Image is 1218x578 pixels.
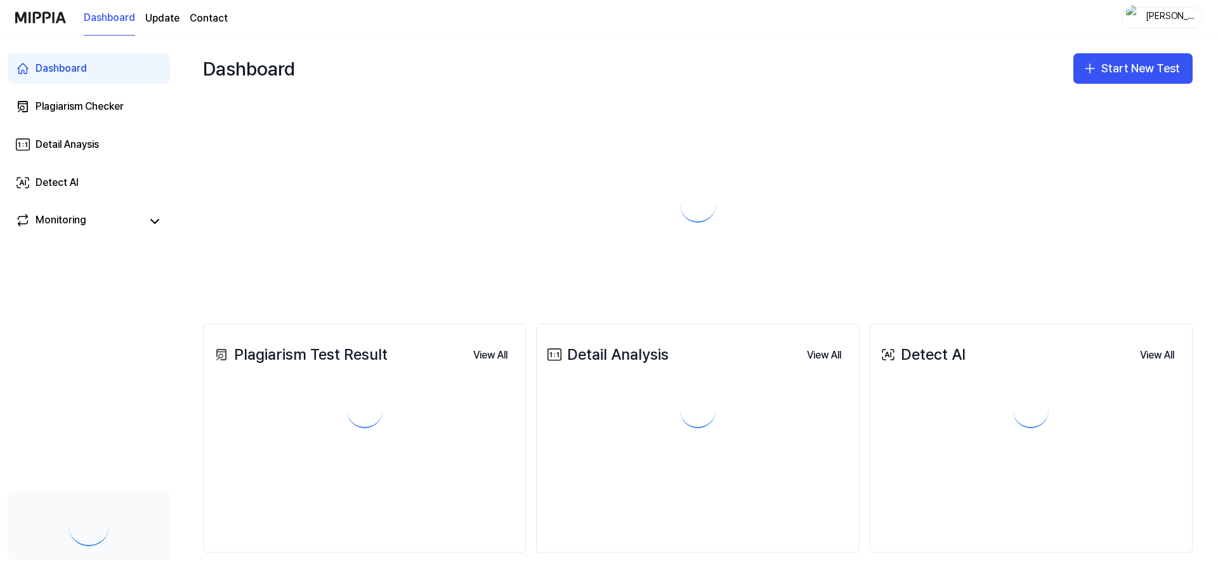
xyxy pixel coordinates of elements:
[190,11,228,26] a: Contact
[1130,343,1184,368] button: View All
[797,341,851,368] a: View All
[463,341,518,368] a: View All
[84,1,135,36] a: Dashboard
[36,99,124,114] div: Plagiarism Checker
[8,167,170,198] a: Detect AI
[36,61,87,76] div: Dashboard
[8,129,170,160] a: Detail Anaysis
[8,53,170,84] a: Dashboard
[15,213,142,230] a: Monitoring
[36,175,79,190] div: Detect AI
[1122,7,1203,29] button: profile[PERSON_NAME]
[878,343,966,367] div: Detect AI
[544,343,669,367] div: Detail Analysis
[36,213,86,230] div: Monitoring
[463,343,518,368] button: View All
[797,343,851,368] button: View All
[1145,10,1195,24] div: [PERSON_NAME]
[8,91,170,122] a: Plagiarism Checker
[1130,341,1184,368] a: View All
[36,137,99,152] div: Detail Anaysis
[145,11,180,26] a: Update
[1073,53,1193,84] button: Start New Test
[211,343,388,367] div: Plagiarism Test Result
[203,48,295,89] div: Dashboard
[1126,5,1141,30] img: profile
